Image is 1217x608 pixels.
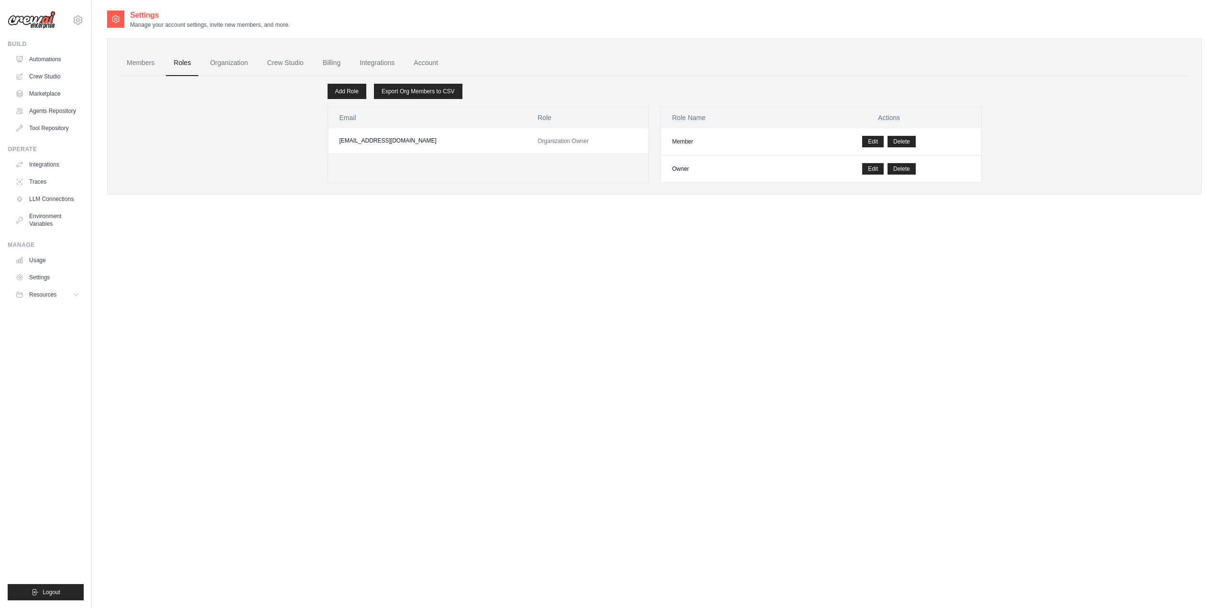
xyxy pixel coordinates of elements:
th: Actions [797,107,981,128]
a: Add Role [328,84,366,99]
a: Settings [11,270,84,285]
a: Crew Studio [260,50,311,76]
a: Integrations [11,157,84,172]
a: Account [406,50,446,76]
a: Environment Variables [11,209,84,232]
span: Resources [29,291,56,298]
a: Automations [11,52,84,67]
a: Billing [315,50,348,76]
p: Manage your account settings, invite new members, and more. [130,21,290,29]
a: Crew Studio [11,69,84,84]
button: Resources [11,287,84,302]
div: Build [8,40,84,48]
a: Traces [11,174,84,189]
th: Email [328,107,526,128]
span: Organization Owner [537,138,589,144]
td: Owner [661,155,797,183]
a: Edit [862,163,884,175]
img: Logo [8,11,55,29]
a: Agents Repository [11,103,84,119]
button: Delete [888,136,916,147]
a: Edit [862,136,884,147]
a: Organization [202,50,255,76]
a: Export Org Members to CSV [374,84,462,99]
div: Manage [8,241,84,249]
a: Usage [11,253,84,268]
button: Delete [888,163,916,175]
a: Members [119,50,162,76]
a: Marketplace [11,86,84,101]
td: Member [661,128,797,155]
a: LLM Connections [11,191,84,207]
button: Logout [8,584,84,600]
div: Operate [8,145,84,153]
td: [EMAIL_ADDRESS][DOMAIN_NAME] [328,128,526,153]
th: Role [526,107,648,128]
a: Integrations [352,50,402,76]
th: Role Name [661,107,797,128]
h2: Settings [130,10,290,21]
a: Roles [166,50,198,76]
a: Tool Repository [11,121,84,136]
span: Logout [43,588,60,596]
